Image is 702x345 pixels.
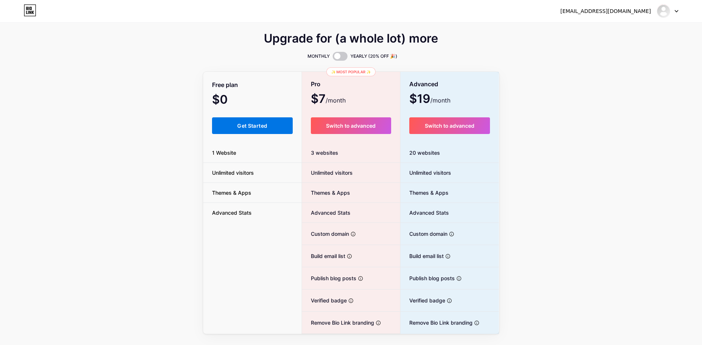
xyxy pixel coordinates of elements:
span: Switch to advanced [326,123,376,129]
span: Upgrade for (a whole lot) more [264,34,438,43]
div: ✨ Most popular ✨ [326,67,376,76]
span: Switch to advanced [425,123,474,129]
span: Custom domain [400,230,447,238]
span: Advanced Stats [400,209,449,217]
span: Pro [311,78,320,91]
span: Remove Bio Link branding [302,319,374,326]
img: scamz [656,4,671,18]
span: Publish blog posts [302,274,356,282]
span: Free plan [212,78,238,91]
span: Advanced Stats [302,209,350,217]
span: Unlimited visitors [400,169,451,177]
span: Get Started [237,123,267,129]
button: Switch to advanced [311,117,391,134]
span: /month [326,96,346,105]
div: 20 websites [400,143,499,163]
span: Verified badge [302,297,347,304]
span: Unlimited visitors [203,169,263,177]
button: Get Started [212,117,293,134]
span: Build email list [400,252,444,260]
div: 3 websites [302,143,400,163]
span: Themes & Apps [400,189,449,197]
span: Themes & Apps [203,189,260,197]
span: Publish blog posts [400,274,455,282]
span: YEARLY (20% OFF 🎉) [350,53,397,60]
span: Unlimited visitors [302,169,353,177]
span: $19 [409,94,450,105]
span: 1 Website [203,149,245,157]
span: $7 [311,94,346,105]
div: [EMAIL_ADDRESS][DOMAIN_NAME] [560,7,651,15]
button: Switch to advanced [409,117,490,134]
span: Build email list [302,252,345,260]
span: Verified badge [400,297,445,304]
span: /month [430,96,450,105]
span: $0 [212,95,248,105]
span: Advanced [409,78,438,91]
span: Remove Bio Link branding [400,319,473,326]
span: Custom domain [302,230,349,238]
span: MONTHLY [308,53,330,60]
span: Advanced Stats [203,209,261,217]
span: Themes & Apps [302,189,350,197]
